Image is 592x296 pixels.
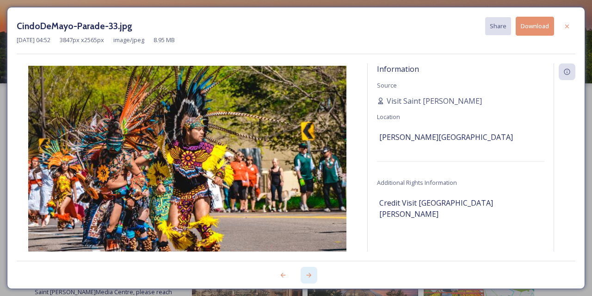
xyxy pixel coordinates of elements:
[60,36,104,44] span: 3847 px x 2565 px
[516,17,554,36] button: Download
[379,132,513,143] span: [PERSON_NAME][GEOGRAPHIC_DATA]
[485,17,511,35] button: Share
[113,36,144,44] span: image/jpeg
[17,66,358,278] img: 5b6e7ba3-27e0-4d5e-9631-8a0865f2a022.jpg
[17,19,132,33] h3: CindoDeMayo-Parade-33.jpg
[387,95,482,107] span: Visit Saint [PERSON_NAME]
[377,178,457,187] span: Additional Rights Information
[17,36,50,44] span: [DATE] 04:52
[379,197,542,220] span: Credit Visit [GEOGRAPHIC_DATA][PERSON_NAME]
[377,81,397,89] span: Source
[154,36,175,44] span: 8.95 MB
[377,113,400,121] span: Location
[377,64,419,74] span: Information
